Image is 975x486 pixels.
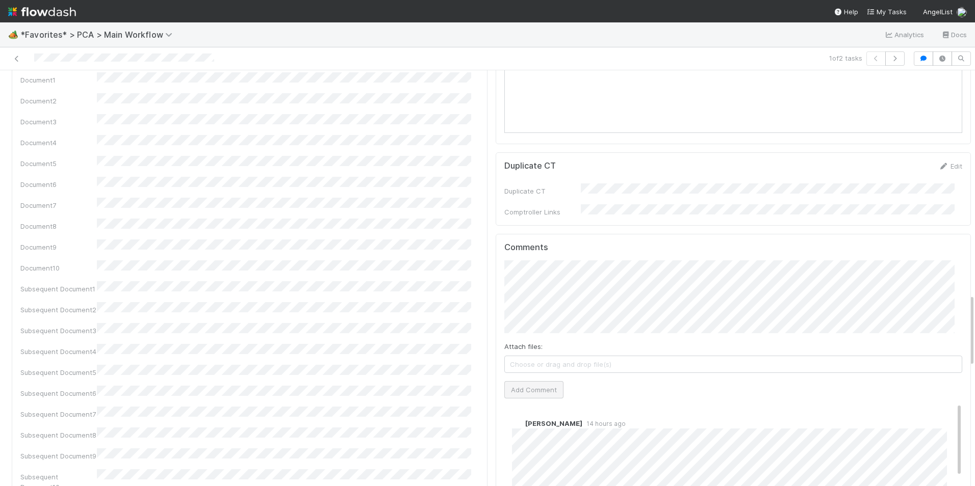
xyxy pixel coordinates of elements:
span: AngelList [923,8,953,16]
div: Subsequent Document2 [20,305,97,315]
div: Comptroller Links [504,207,581,217]
h5: Comments [504,242,963,253]
span: [PERSON_NAME] [525,419,582,427]
div: Document7 [20,200,97,210]
div: Subsequent Document8 [20,430,97,440]
label: Attach files: [504,341,543,352]
div: Document10 [20,263,97,273]
div: Help [834,7,858,17]
img: avatar_487f705b-1efa-4920-8de6-14528bcda38c.png [957,7,967,17]
div: Document4 [20,138,97,148]
span: My Tasks [866,8,907,16]
span: *Favorites* > PCA > Main Workflow [20,30,177,40]
div: Document6 [20,179,97,190]
div: Subsequent Document9 [20,451,97,461]
span: 🏕️ [8,30,18,39]
a: My Tasks [866,7,907,17]
div: Duplicate CT [504,186,581,196]
div: Subsequent Document1 [20,284,97,294]
div: Document1 [20,75,97,85]
div: Subsequent Document7 [20,409,97,419]
div: Subsequent Document3 [20,326,97,336]
h5: Duplicate CT [504,161,556,171]
a: Docs [941,29,967,41]
a: Edit [938,162,962,170]
img: logo-inverted-e16ddd16eac7371096b0.svg [8,3,76,20]
div: Document5 [20,158,97,169]
span: Choose or drag and drop file(s) [505,356,962,372]
a: Analytics [884,29,925,41]
div: Subsequent Document6 [20,388,97,398]
div: Subsequent Document5 [20,367,97,377]
img: avatar_d7f67417-030a-43ce-a3ce-a315a3ccfd08.png [512,418,522,428]
button: Add Comment [504,381,563,398]
div: Document3 [20,117,97,127]
span: 1 of 2 tasks [829,53,862,63]
div: Document9 [20,242,97,252]
span: 14 hours ago [582,420,626,427]
div: Document2 [20,96,97,106]
div: Subsequent Document4 [20,346,97,357]
div: Document8 [20,221,97,231]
